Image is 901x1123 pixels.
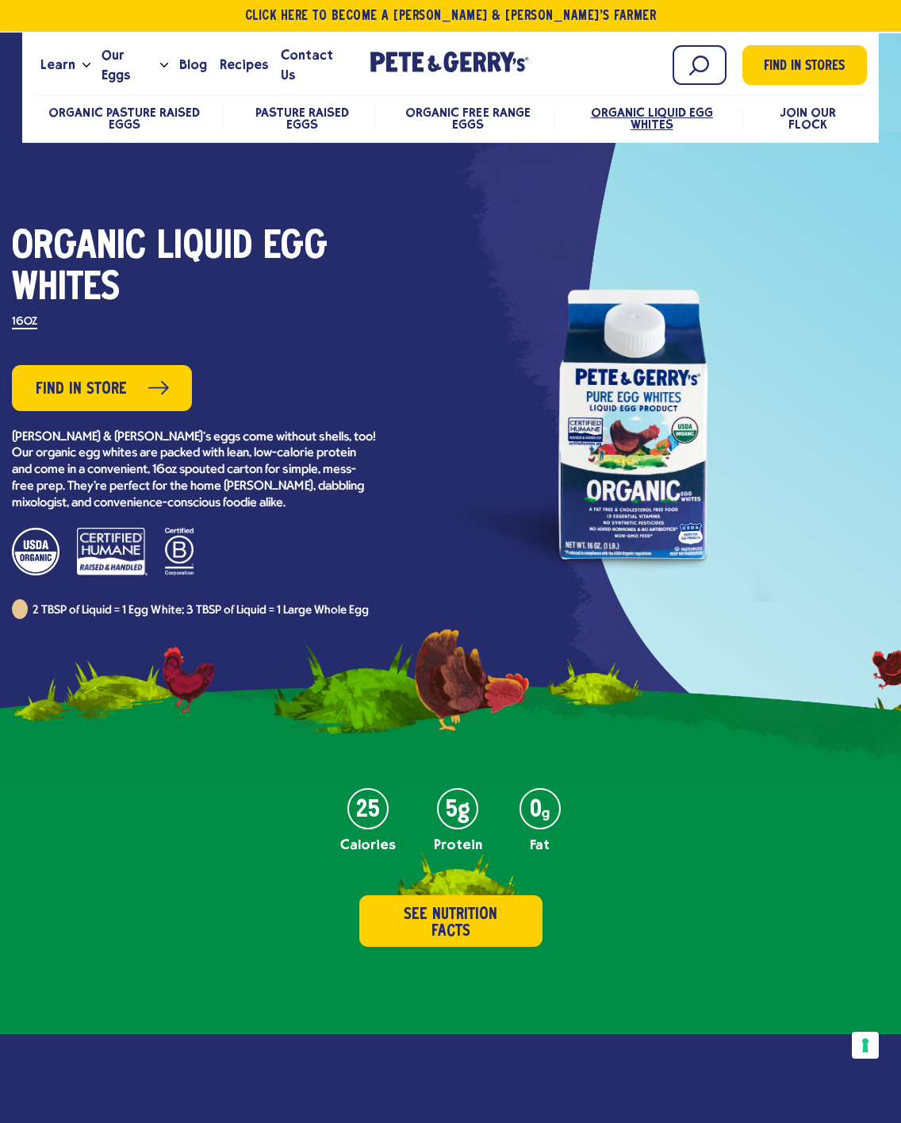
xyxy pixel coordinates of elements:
[95,44,160,87] a: Our Eggs
[281,45,348,85] span: Contact Us
[40,55,75,75] span: Learn
[179,55,207,75] span: Blog
[591,105,713,132] a: Organic Liquid Egg Whites
[520,837,561,852] p: Fat
[220,55,268,75] span: Recipes
[530,803,542,817] strong: 0
[12,365,192,411] a: Find in Store
[12,317,37,329] label: 16OZ
[173,44,213,87] a: Blog
[33,605,369,617] span: 2 TBSP of Liquid = 1 Egg White; 3 TBSP of Liquid = 1 Large Whole Egg
[213,44,274,87] a: Recipes
[160,63,168,68] button: Open the dropdown menu for Our Eggs
[764,56,845,78] span: Find in Stores
[12,429,378,512] p: [PERSON_NAME] & [PERSON_NAME]’s eggs come without shells, too! Our organic egg whites are packed ...
[36,377,127,402] span: Find in Store
[673,45,727,85] input: Search
[542,806,550,820] em: g
[12,227,378,310] h1: Organic Liquid Egg Whites
[255,105,349,132] a: Pasture Raised Eggs
[34,94,866,140] nav: desktop product menu
[446,803,470,817] strong: 5g
[742,45,867,85] a: Find in Stores
[34,44,82,87] a: Learn
[82,63,90,68] button: Open the dropdown menu for Learn
[274,44,355,87] a: Contact Us
[340,837,396,852] p: Calories
[102,45,154,85] span: Our Eggs
[434,837,482,852] p: Protein
[359,895,543,947] button: See Nutrition Facts
[405,105,530,132] a: Organic Free Range Eggs
[780,105,836,132] a: Join Our Flock
[48,105,199,132] a: Organic Pasture Raised Eggs
[356,803,380,817] strong: 25
[852,1032,879,1059] button: Your consent preferences for tracking technologies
